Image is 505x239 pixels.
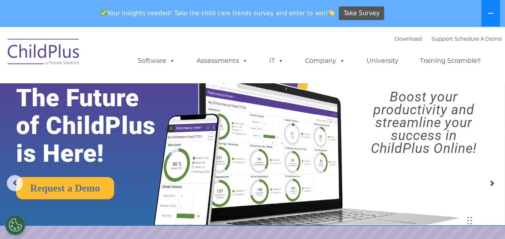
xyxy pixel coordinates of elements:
div: Drag [467,208,472,233]
a: IT [261,53,292,69]
img: 👏 [328,10,334,16]
span: Take Survey [343,6,380,21]
a: Take Survey [339,6,384,21]
span: Phone number [112,86,146,92]
a: Download [395,35,422,42]
span: Your insights needed! Take the child care trends survey and enter to win! [97,5,338,21]
a: Assessments [188,53,256,69]
iframe: Chat Widget [374,152,505,239]
rs-layer: Boost your productivity and streamline your success in ChildPlus Online! [349,90,499,155]
rs-layer: The Future of ChildPlus is Here! [16,84,177,167]
a: Company [297,53,353,69]
img: ✅ [100,10,106,16]
button: Cookies Settings [5,215,25,235]
a: Software [130,53,183,69]
img: ChildPlus by Procare Solutions [4,33,84,73]
span: Last name [112,53,136,59]
a: Training Scramble!! [412,53,489,69]
a: Schedule A Demo [454,35,502,42]
a: Support [431,35,453,42]
a: Request a Demo [16,177,114,199]
a: University [358,53,407,69]
font: | [395,35,502,42]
